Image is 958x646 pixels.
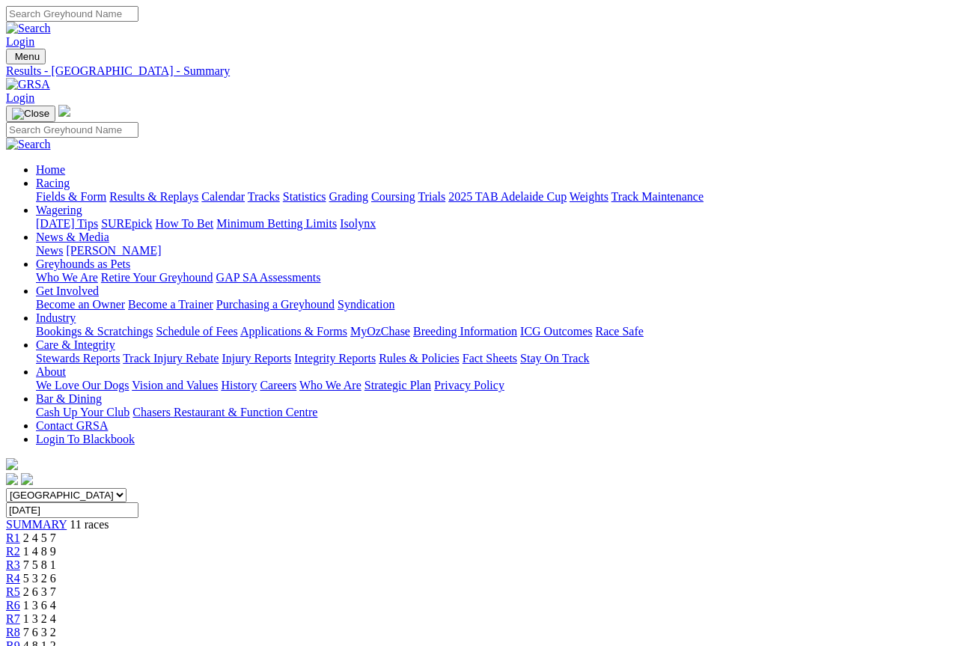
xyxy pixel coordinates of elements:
a: Home [36,163,65,176]
a: Become a Trainer [128,298,213,311]
img: Close [12,108,49,120]
span: Menu [15,51,40,62]
a: News [36,244,63,257]
span: 5 3 2 6 [23,572,56,585]
div: Greyhounds as Pets [36,271,952,284]
a: Results & Replays [109,190,198,203]
a: Integrity Reports [294,352,376,365]
a: Applications & Forms [240,325,347,338]
img: logo-grsa-white.png [58,105,70,117]
a: R2 [6,545,20,558]
a: Grading [329,190,368,203]
img: GRSA [6,78,50,91]
a: Isolynx [340,217,376,230]
a: Greyhounds as Pets [36,258,130,270]
a: R6 [6,599,20,612]
a: Who We Are [299,379,361,391]
a: Retire Your Greyhound [101,271,213,284]
a: Fields & Form [36,190,106,203]
button: Toggle navigation [6,49,46,64]
div: Wagering [36,217,952,231]
div: Get Involved [36,298,952,311]
a: Stay On Track [520,352,589,365]
a: Results - [GEOGRAPHIC_DATA] - Summary [6,64,952,78]
a: Trials [418,190,445,203]
img: logo-grsa-white.png [6,458,18,470]
a: How To Bet [156,217,214,230]
a: Racing [36,177,70,189]
a: Injury Reports [222,352,291,365]
span: 2 4 5 7 [23,531,56,544]
a: Cash Up Your Club [36,406,129,418]
span: 11 races [70,518,109,531]
div: Care & Integrity [36,352,952,365]
a: Strategic Plan [364,379,431,391]
a: Vision and Values [132,379,218,391]
a: Contact GRSA [36,419,108,432]
a: Breeding Information [413,325,517,338]
a: Bookings & Scratchings [36,325,153,338]
a: R1 [6,531,20,544]
a: Schedule of Fees [156,325,237,338]
a: SUMMARY [6,518,67,531]
a: Care & Integrity [36,338,115,351]
a: Fact Sheets [463,352,517,365]
a: Chasers Restaurant & Function Centre [132,406,317,418]
a: Industry [36,311,76,324]
a: Get Involved [36,284,99,297]
a: R4 [6,572,20,585]
a: Minimum Betting Limits [216,217,337,230]
a: SUREpick [101,217,152,230]
input: Select date [6,502,138,518]
span: 1 3 6 4 [23,599,56,612]
a: Rules & Policies [379,352,460,365]
span: 1 3 2 4 [23,612,56,625]
button: Toggle navigation [6,106,55,122]
a: Stewards Reports [36,352,120,365]
a: Wagering [36,204,82,216]
a: Bar & Dining [36,392,102,405]
a: Careers [260,379,296,391]
a: We Love Our Dogs [36,379,129,391]
a: Tracks [248,190,280,203]
a: R5 [6,585,20,598]
a: Track Injury Rebate [123,352,219,365]
input: Search [6,6,138,22]
a: ICG Outcomes [520,325,592,338]
a: R3 [6,558,20,571]
img: Search [6,138,51,151]
div: Industry [36,325,952,338]
a: Race Safe [595,325,643,338]
a: R7 [6,612,20,625]
a: R8 [6,626,20,639]
a: Become an Owner [36,298,125,311]
span: 2 6 3 7 [23,585,56,598]
a: MyOzChase [350,325,410,338]
span: 7 6 3 2 [23,626,56,639]
a: Track Maintenance [611,190,704,203]
a: Login [6,35,34,48]
a: [PERSON_NAME] [66,244,161,257]
a: News & Media [36,231,109,243]
a: Login [6,91,34,104]
a: Coursing [371,190,415,203]
img: Search [6,22,51,35]
div: Racing [36,190,952,204]
a: 2025 TAB Adelaide Cup [448,190,567,203]
a: [DATE] Tips [36,217,98,230]
img: facebook.svg [6,473,18,485]
div: Bar & Dining [36,406,952,419]
div: About [36,379,952,392]
a: Weights [570,190,608,203]
a: Login To Blackbook [36,433,135,445]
